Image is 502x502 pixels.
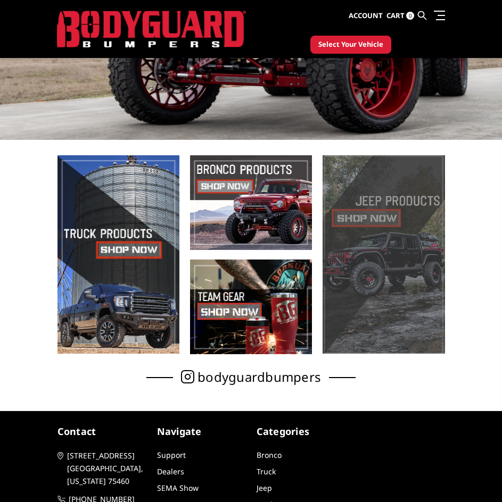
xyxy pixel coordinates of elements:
[257,424,345,439] h5: Categories
[386,2,414,30] a: Cart 0
[197,371,321,382] span: bodyguardbumpers
[257,466,276,476] a: Truck
[157,483,199,493] a: SEMA Show
[67,449,144,488] span: [STREET_ADDRESS] [GEOGRAPHIC_DATA], [US_STATE] 75460
[257,483,272,493] a: Jeep
[57,11,246,48] img: BODYGUARD BUMPERS
[349,11,383,20] span: Account
[57,424,146,439] h5: contact
[349,2,383,30] a: Account
[310,36,391,54] button: Select Your Vehicle
[157,424,246,439] h5: Navigate
[318,39,383,50] span: Select Your Vehicle
[406,12,414,20] span: 0
[386,11,405,20] span: Cart
[157,466,184,476] a: Dealers
[449,451,502,502] iframe: Chat Widget
[157,450,186,460] a: Support
[257,450,282,460] a: Bronco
